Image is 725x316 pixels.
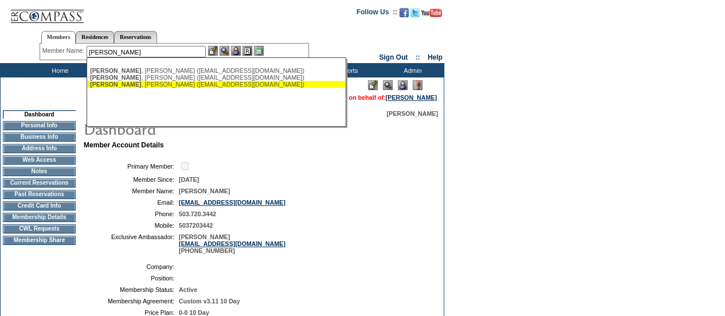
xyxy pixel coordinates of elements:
[386,94,437,101] a: [PERSON_NAME]
[26,63,92,77] td: Home
[88,233,174,254] td: Exclusive Ambassador:
[88,286,174,293] td: Membership Status:
[254,46,264,56] img: b_calculator.gif
[3,201,76,210] td: Credit Card Info
[3,110,76,119] td: Dashboard
[179,210,216,217] span: 503.720.3442
[179,222,213,229] span: 5037203442
[416,53,420,61] span: ::
[88,298,174,305] td: Membership Agreement:
[88,222,174,229] td: Mobile:
[179,286,197,293] span: Active
[179,176,199,183] span: [DATE]
[3,213,76,222] td: Membership Details
[90,81,141,88] span: [PERSON_NAME]
[3,236,76,245] td: Membership Share
[88,263,174,270] td: Company:
[383,80,393,90] img: View Mode
[179,199,285,206] a: [EMAIL_ADDRESS][DOMAIN_NAME]
[88,275,174,282] td: Position:
[410,8,420,17] img: Follow us on Twitter
[179,188,230,194] span: [PERSON_NAME]
[88,199,174,206] td: Email:
[88,188,174,194] td: Member Name:
[76,31,114,43] a: Residences
[179,298,240,305] span: Custom v3.11 10 Day
[220,46,229,56] img: View
[90,67,342,74] div: , [PERSON_NAME] ([EMAIL_ADDRESS][DOMAIN_NAME])
[399,8,409,17] img: Become our fan on Facebook
[356,7,397,21] td: Follow Us ::
[179,309,209,316] span: 0-0 10 Day
[84,141,164,149] b: Member Account Details
[3,190,76,199] td: Past Reservations
[399,11,409,18] a: Become our fan on Facebook
[398,80,407,90] img: Impersonate
[90,74,342,81] div: , [PERSON_NAME] ([EMAIL_ADDRESS][DOMAIN_NAME])
[179,240,285,247] a: [EMAIL_ADDRESS][DOMAIN_NAME]
[378,63,444,77] td: Admin
[421,11,442,18] a: Subscribe to our YouTube Channel
[410,11,420,18] a: Follow us on Twitter
[3,167,76,176] td: Notes
[368,80,378,90] img: Edit Mode
[3,132,76,142] td: Business Info
[3,178,76,188] td: Current Reservations
[242,46,252,56] img: Reservations
[90,67,141,74] span: [PERSON_NAME]
[88,176,174,183] td: Member Since:
[88,210,174,217] td: Phone:
[3,144,76,153] td: Address Info
[379,53,407,61] a: Sign Out
[88,309,174,316] td: Price Plan:
[305,94,437,101] span: You are acting on behalf of:
[421,9,442,17] img: Subscribe to our YouTube Channel
[88,161,174,171] td: Primary Member:
[428,53,442,61] a: Help
[42,46,87,56] div: Member Name:
[179,233,285,254] span: [PERSON_NAME] [PHONE_NUMBER]
[90,81,342,88] div: , [PERSON_NAME] ([EMAIL_ADDRESS][DOMAIN_NAME])
[41,31,76,44] a: Members
[3,121,76,130] td: Personal Info
[3,224,76,233] td: CWL Requests
[114,31,157,43] a: Reservations
[83,117,312,140] img: pgTtlDashboard.gif
[413,80,422,90] img: Log Concern/Member Elevation
[90,74,141,81] span: [PERSON_NAME]
[208,46,218,56] img: b_edit.gif
[231,46,241,56] img: Impersonate
[3,155,76,165] td: Web Access
[387,110,438,117] span: [PERSON_NAME]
